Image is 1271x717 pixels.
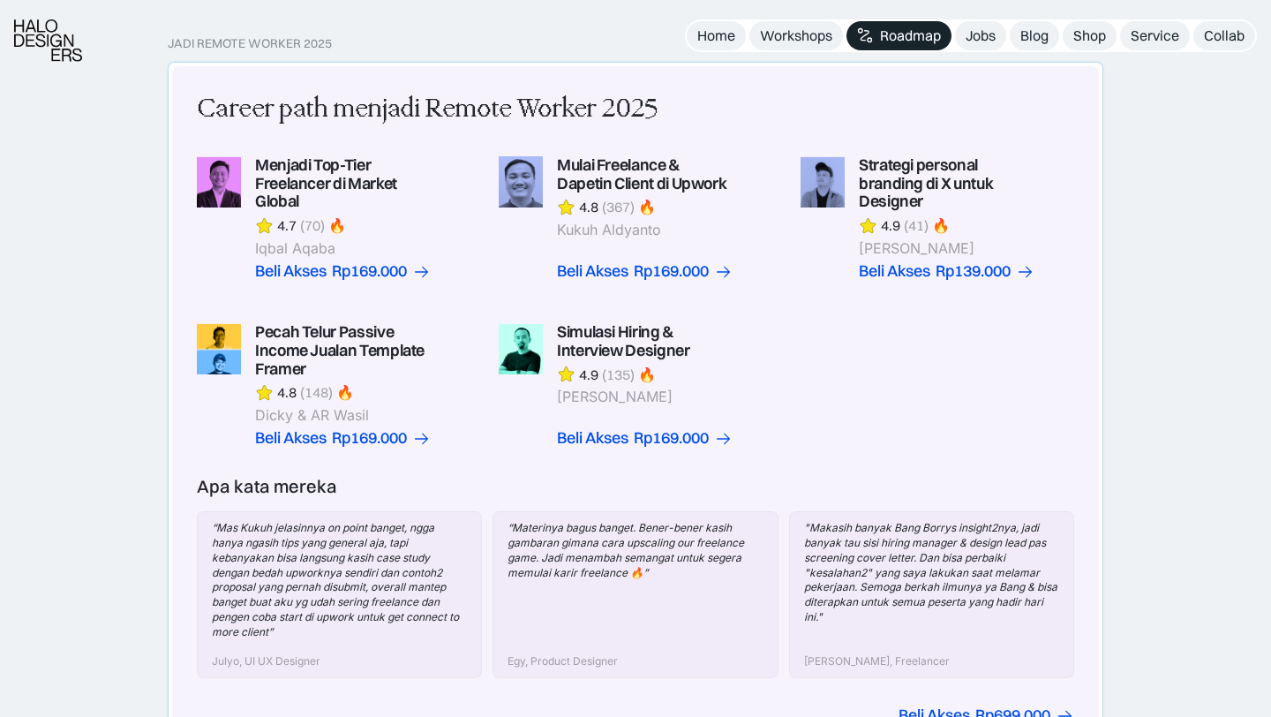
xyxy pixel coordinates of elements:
div: Rp139.000 [936,262,1011,281]
div: Shop [1073,26,1106,45]
a: Shop [1063,21,1117,50]
a: Beli AksesRp169.000 [557,429,733,448]
a: Beli AksesRp139.000 [859,262,1034,281]
div: Beli Akses [557,262,628,281]
a: Blog [1010,21,1059,50]
div: Roadmap [880,26,941,45]
div: Jobs [966,26,996,45]
a: Beli AksesRp169.000 [557,262,733,281]
div: “Materinya bagus banget. Bener-bener kasih gambaran gimana cara upscaling our freelance game. Jad... [508,521,763,580]
div: "Makasih banyak Bang Borrys insight2nya, jadi banyak tau sisi hiring manager & design lead pas sc... [804,521,1059,625]
a: Roadmap [846,21,951,50]
div: Collab [1204,26,1245,45]
div: Home [697,26,735,45]
div: Beli Akses [255,429,327,448]
div: [PERSON_NAME], Freelancer [804,654,950,669]
div: Beli Akses [255,262,327,281]
a: Service [1120,21,1190,50]
div: Julyo, UI UX Designer [212,654,320,669]
div: Rp169.000 [634,429,709,448]
div: Rp169.000 [634,262,709,281]
div: Blog [1020,26,1049,45]
div: Service [1131,26,1179,45]
div: Workshops [760,26,832,45]
div: Apa kata mereka [197,476,337,497]
a: Collab [1193,21,1255,50]
div: Beli Akses [557,429,628,448]
div: Career path menjadi Remote Worker 2025 [197,91,658,128]
a: Beli AksesRp169.000 [255,429,431,448]
a: Beli AksesRp169.000 [255,262,431,281]
div: Rp169.000 [332,262,407,281]
div: Egy, Product Designer [508,654,618,669]
a: Jobs [955,21,1006,50]
a: Home [687,21,746,50]
div: Beli Akses [859,262,930,281]
div: “Mas Kukuh jelasinnya on point banget, ngga hanya ngasih tips yang general aja, tapi kebanyakan b... [212,521,467,639]
div: Rp169.000 [332,429,407,448]
a: Workshops [749,21,843,50]
div: Jadi Remote Worker 2025 [168,36,332,51]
